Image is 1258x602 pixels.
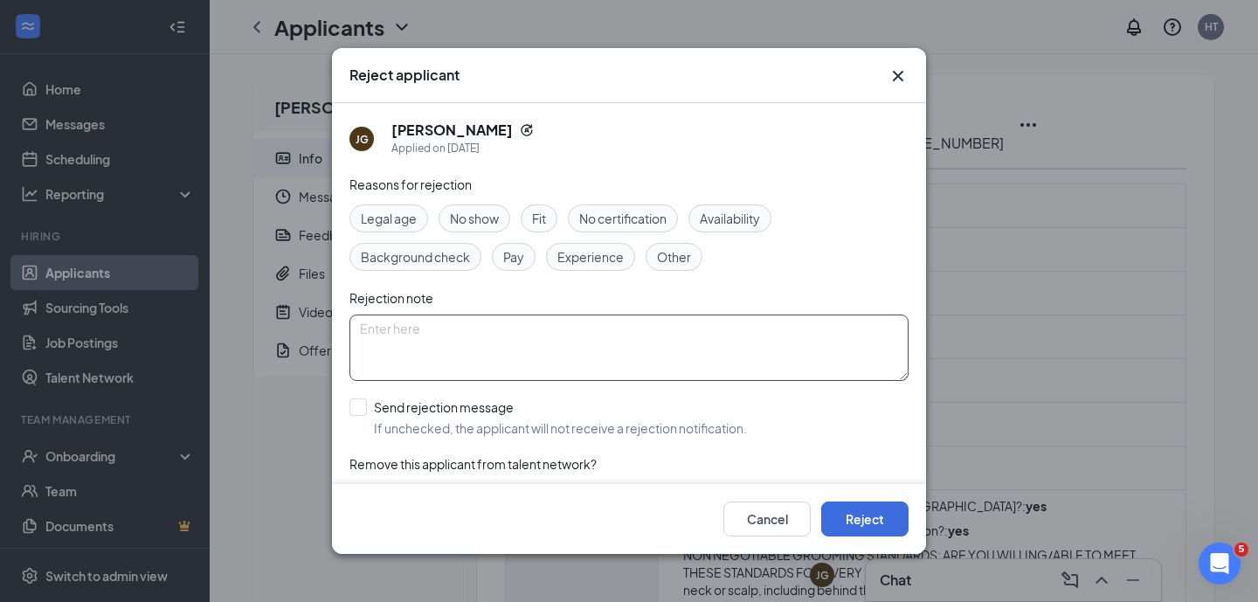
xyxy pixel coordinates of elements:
[1199,543,1241,585] iframe: Intercom live chat
[349,66,460,85] h3: Reject applicant
[532,209,546,228] span: Fit
[700,209,760,228] span: Availability
[349,290,433,306] span: Rejection note
[361,247,470,266] span: Background check
[361,209,417,228] span: Legal age
[349,176,472,192] span: Reasons for rejection
[520,123,534,137] svg: Reapply
[356,132,369,147] div: JG
[1234,543,1248,557] span: 5
[557,247,624,266] span: Experience
[723,502,811,536] button: Cancel
[821,502,909,536] button: Reject
[888,66,909,86] button: Close
[888,66,909,86] svg: Cross
[391,121,513,140] h5: [PERSON_NAME]
[657,247,691,266] span: Other
[349,456,597,472] span: Remove this applicant from talent network?
[450,209,499,228] span: No show
[503,247,524,266] span: Pay
[391,140,534,157] div: Applied on [DATE]
[579,209,667,228] span: No certification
